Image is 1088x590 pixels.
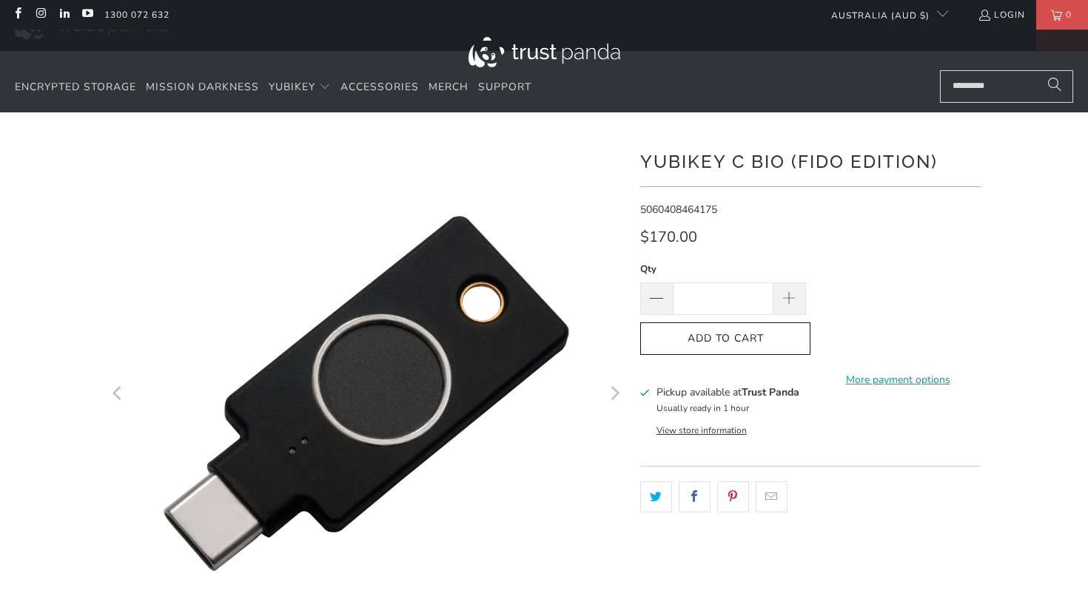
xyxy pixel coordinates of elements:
[640,261,806,277] label: Qty
[978,7,1025,23] a: Login
[657,424,747,436] button: View store information
[81,9,93,21] a: Trust Panda Australia on YouTube
[1036,70,1073,103] button: Search
[15,70,531,105] nav: Translation missing: en.navigation.header.main_nav
[11,9,24,21] a: Trust Panda Australia on Facebook
[146,70,259,105] a: Mission Darkness
[640,203,717,217] span: 5060408464175
[478,70,531,105] a: Support
[679,481,711,512] a: Share this on Facebook
[269,70,331,105] summary: YubiKey
[656,333,795,345] span: Add to Cart
[756,481,788,512] a: Email this to a friend
[469,37,620,67] img: Trust Panda Australia
[269,80,315,94] span: YubiKey
[146,80,259,94] span: Mission Darkness
[15,80,136,94] span: Encrypted Storage
[34,9,47,21] a: Trust Panda Australia on Instagram
[640,227,697,247] span: $170.00
[657,384,799,400] h3: Pickup available at
[815,372,981,388] a: More payment options
[15,70,136,105] a: Encrypted Storage
[58,9,70,21] a: Trust Panda Australia on LinkedIn
[640,322,810,356] button: Add to Cart
[640,146,981,175] h1: YubiKey C Bio (FIDO Edition)
[340,70,419,105] a: Accessories
[429,70,469,105] a: Merch
[104,7,169,23] a: 1300 072 632
[640,481,672,512] a: Share this on Twitter
[717,481,749,512] a: Share this on Pinterest
[340,80,419,94] span: Accessories
[429,80,469,94] span: Merch
[657,402,749,414] small: Usually ready in 1 hour
[940,70,1073,103] input: Search...
[478,80,531,94] span: Support
[742,385,799,399] b: Trust Panda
